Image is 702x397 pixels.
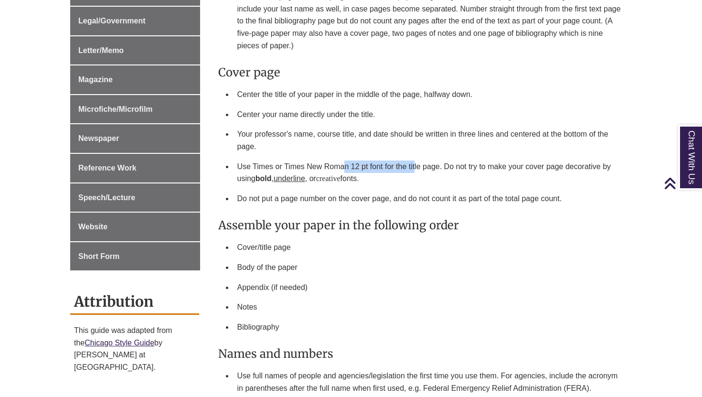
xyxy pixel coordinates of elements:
li: Do not put a page number on the cover page, and do not count it as part of the total page count. [234,189,628,209]
span: Speech/Lecture [78,193,135,202]
p: This guide was adapted from the by [PERSON_NAME] at [GEOGRAPHIC_DATA]. [74,324,195,373]
span: Legal/Government [78,17,145,25]
li: Cover/title page [234,237,628,258]
span: underline [274,174,305,182]
h3: Assemble your paper in the following order [218,218,628,233]
span: creative [316,174,340,182]
a: Chicago Style Guide [85,339,154,347]
li: Use Times or Times New Roman 12 pt font for the title page. Do not try to make your cover page de... [234,157,628,189]
a: Microfiche/Microfilm [70,95,200,124]
a: Back to Top [664,177,700,190]
a: Magazine [70,65,200,94]
a: Speech/Lecture [70,183,200,212]
a: Short Form [70,242,200,271]
a: Website [70,213,200,241]
h3: Cover page [218,65,628,80]
a: Reference Work [70,154,200,182]
li: Center your name directly under the title. [234,105,628,125]
li: Notes [234,297,628,317]
li: Body of the paper [234,258,628,278]
a: Legal/Government [70,7,200,35]
span: Microfiche/Microfilm [78,105,153,113]
li: Center the title of your paper in the middle of the page, halfway down. [234,85,628,105]
li: Your professor's name, course title, and date should be written in three lines and centered at th... [234,124,628,156]
span: Magazine [78,75,113,84]
a: Letter/Memo [70,36,200,65]
a: Newspaper [70,124,200,153]
h3: Names and numbers [218,346,628,361]
span: Letter/Memo [78,46,124,54]
span: Short Form [78,252,119,260]
li: Bibliography [234,317,628,337]
h2: Attribution [70,290,199,315]
span: Website [78,223,107,231]
span: Newspaper [78,134,119,142]
strong: bold [255,174,272,182]
li: Appendix (if needed) [234,278,628,298]
span: Reference Work [78,164,137,172]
